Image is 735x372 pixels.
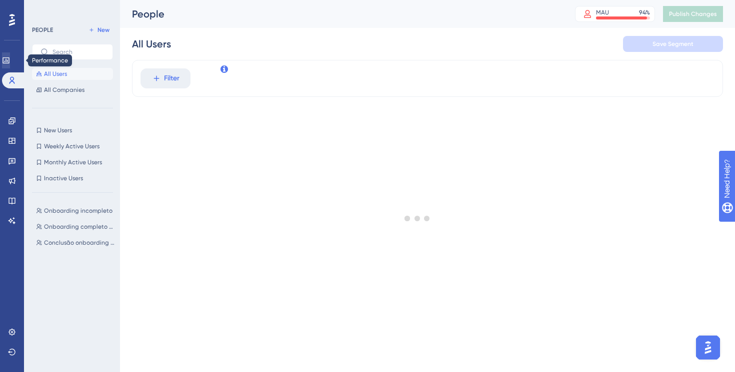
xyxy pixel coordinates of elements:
[44,86,84,94] span: All Companies
[32,205,119,217] button: Onboarding incompleto
[97,26,109,34] span: New
[32,221,119,233] button: Onboarding completo - GUIDE
[32,172,113,184] button: Inactive Users
[623,36,723,52] button: Save Segment
[652,40,693,48] span: Save Segment
[32,84,113,96] button: All Companies
[44,126,72,134] span: New Users
[44,239,115,247] span: Conclusão onboarding Central do Cliente
[32,237,119,249] button: Conclusão onboarding Central do Cliente
[596,8,609,16] div: MAU
[669,10,717,18] span: Publish Changes
[44,142,99,150] span: Weekly Active Users
[132,37,171,51] div: All Users
[663,6,723,22] button: Publish Changes
[44,207,112,215] span: Onboarding incompleto
[44,158,102,166] span: Monthly Active Users
[32,124,113,136] button: New Users
[44,70,67,78] span: All Users
[32,68,113,80] button: All Users
[44,223,115,231] span: Onboarding completo - GUIDE
[52,48,104,55] input: Search
[85,24,113,36] button: New
[32,140,113,152] button: Weekly Active Users
[32,156,113,168] button: Monthly Active Users
[23,2,62,14] span: Need Help?
[44,174,83,182] span: Inactive Users
[693,333,723,363] iframe: UserGuiding AI Assistant Launcher
[32,26,53,34] div: PEOPLE
[132,7,550,21] div: People
[639,8,650,16] div: 94 %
